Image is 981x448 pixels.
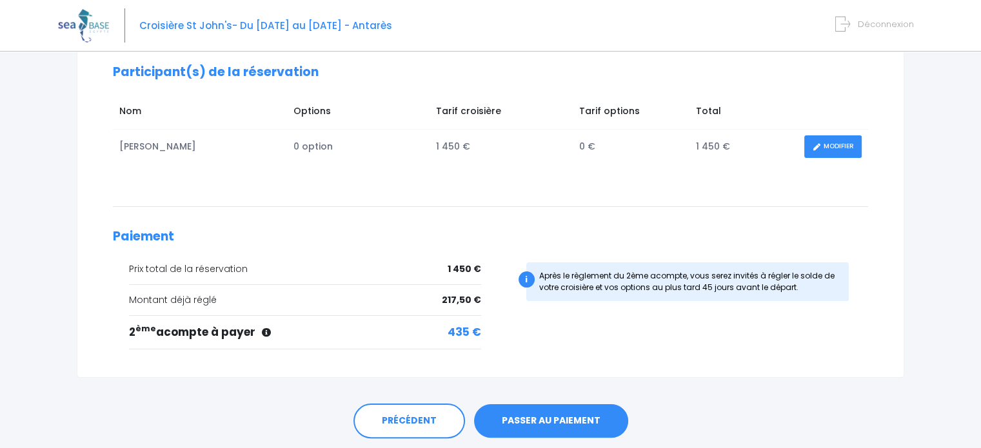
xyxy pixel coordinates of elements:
div: Montant déjà réglé [129,293,481,307]
td: Tarif croisière [430,98,573,129]
td: [PERSON_NAME] [113,129,287,164]
span: Croisière St John's- Du [DATE] au [DATE] - Antarès [139,19,392,32]
a: PRÉCÉDENT [353,404,465,438]
span: 1 450 € [448,262,481,276]
a: MODIFIER [804,135,862,158]
td: 0 € [573,129,689,164]
sup: ème [135,323,156,334]
td: 1 450 € [430,129,573,164]
span: 435 € [448,324,481,341]
span: 217,50 € [442,293,481,307]
td: Options [287,98,430,129]
span: 0 option [293,140,333,153]
div: i [519,271,535,287]
td: Nom [113,98,287,129]
span: Déconnexion [858,18,914,30]
div: Prix total de la réservation [129,262,481,276]
td: Total [689,98,798,129]
h2: Paiement [113,229,868,244]
div: 2 acompte à payer [129,324,481,341]
td: Tarif options [573,98,689,129]
a: PASSER AU PAIEMENT [474,404,628,438]
td: 1 450 € [689,129,798,164]
h2: Participant(s) de la réservation [113,65,868,80]
div: Après le règlement du 2ème acompte, vous serez invités à régler le solde de votre croisière et vo... [526,262,849,301]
